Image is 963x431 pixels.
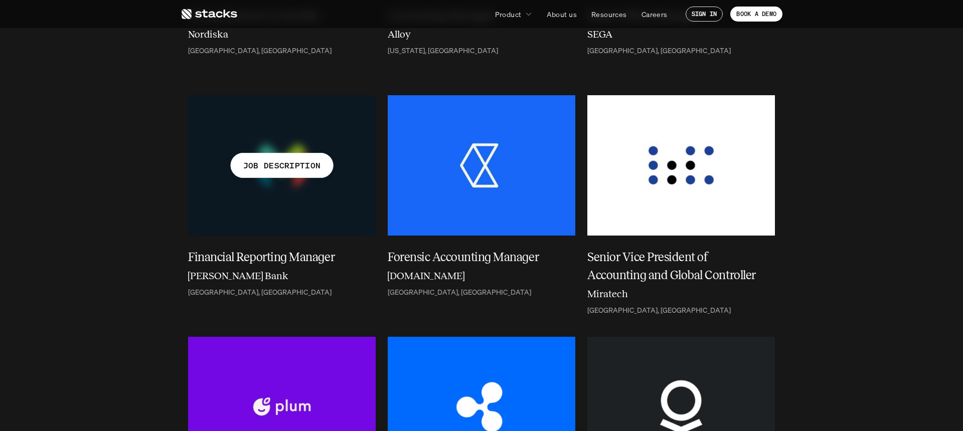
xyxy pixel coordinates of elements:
[635,5,674,23] a: Careers
[243,158,321,173] p: JOB DESCRIPTION
[388,27,411,42] h6: Alloy
[188,27,228,42] h6: Nordiska
[388,47,575,55] a: [US_STATE], [GEOGRAPHIC_DATA]
[587,248,763,284] h5: Senior Vice President of Accounting and Global Controller
[587,306,775,315] a: [GEOGRAPHIC_DATA], [GEOGRAPHIC_DATA]
[587,286,775,304] a: Miratech
[547,9,577,20] p: About us
[150,45,194,53] a: Privacy Policy
[591,9,627,20] p: Resources
[736,11,776,18] p: BOOK A DEMO
[188,47,332,55] p: [GEOGRAPHIC_DATA], [GEOGRAPHIC_DATA]
[587,248,775,284] a: Senior Vice President of Accounting and Global Controller
[686,7,723,22] a: SIGN IN
[495,9,522,20] p: Product
[388,288,575,297] a: [GEOGRAPHIC_DATA], [GEOGRAPHIC_DATA]
[188,248,376,266] a: Financial Reporting Manager
[388,288,531,297] p: [GEOGRAPHIC_DATA], [GEOGRAPHIC_DATA]
[388,47,498,55] p: [US_STATE], [GEOGRAPHIC_DATA]
[188,268,288,283] h6: [PERSON_NAME] Bank
[692,11,717,18] p: SIGN IN
[730,7,782,22] a: BOOK A DEMO
[188,47,376,55] a: [GEOGRAPHIC_DATA], [GEOGRAPHIC_DATA]
[388,248,575,266] a: Forensic Accounting Manager
[587,27,775,45] a: SEGA
[388,27,575,45] a: Alloy
[188,27,376,45] a: Nordiska
[585,5,633,23] a: Resources
[587,47,731,55] p: [GEOGRAPHIC_DATA], [GEOGRAPHIC_DATA]
[587,47,775,55] a: [GEOGRAPHIC_DATA], [GEOGRAPHIC_DATA]
[388,248,563,266] h5: Forensic Accounting Manager
[388,268,575,286] a: [DOMAIN_NAME]
[188,248,364,266] h5: Financial Reporting Manager
[587,27,612,42] h6: SEGA
[587,306,731,315] p: [GEOGRAPHIC_DATA], [GEOGRAPHIC_DATA]
[188,288,332,297] p: [GEOGRAPHIC_DATA], [GEOGRAPHIC_DATA]
[587,286,628,301] h6: Miratech
[188,268,376,286] a: [PERSON_NAME] Bank
[541,5,583,23] a: About us
[188,95,376,236] a: JOB DESCRIPTION
[188,288,376,297] a: [GEOGRAPHIC_DATA], [GEOGRAPHIC_DATA]
[388,268,464,283] h6: [DOMAIN_NAME]
[641,9,668,20] p: Careers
